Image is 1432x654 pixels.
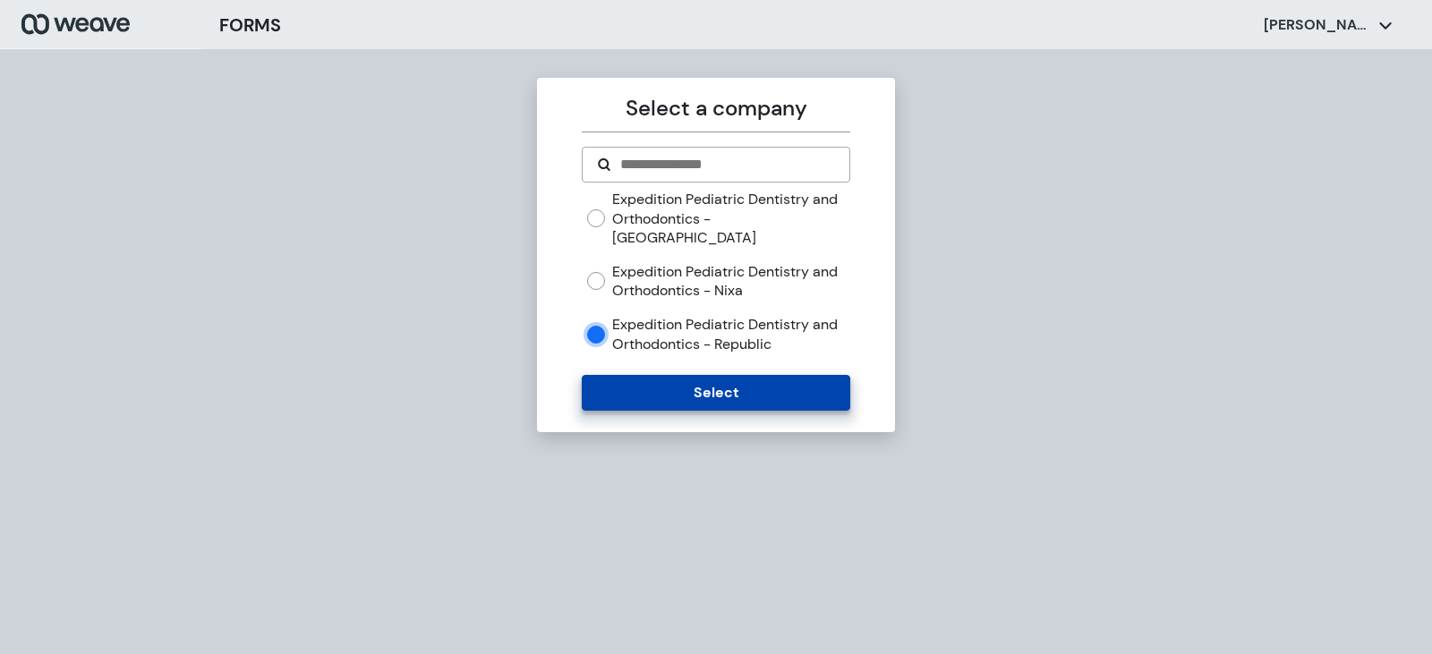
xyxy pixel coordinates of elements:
p: [PERSON_NAME] [1264,15,1371,35]
input: Search [618,154,834,175]
label: Expedition Pediatric Dentistry and Orthodontics - Republic [612,315,849,353]
h3: FORMS [219,12,281,38]
p: Select a company [582,92,849,124]
label: Expedition Pediatric Dentistry and Orthodontics - [GEOGRAPHIC_DATA] [612,190,849,248]
label: Expedition Pediatric Dentistry and Orthodontics - Nixa [612,262,849,301]
button: Select [582,375,849,411]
